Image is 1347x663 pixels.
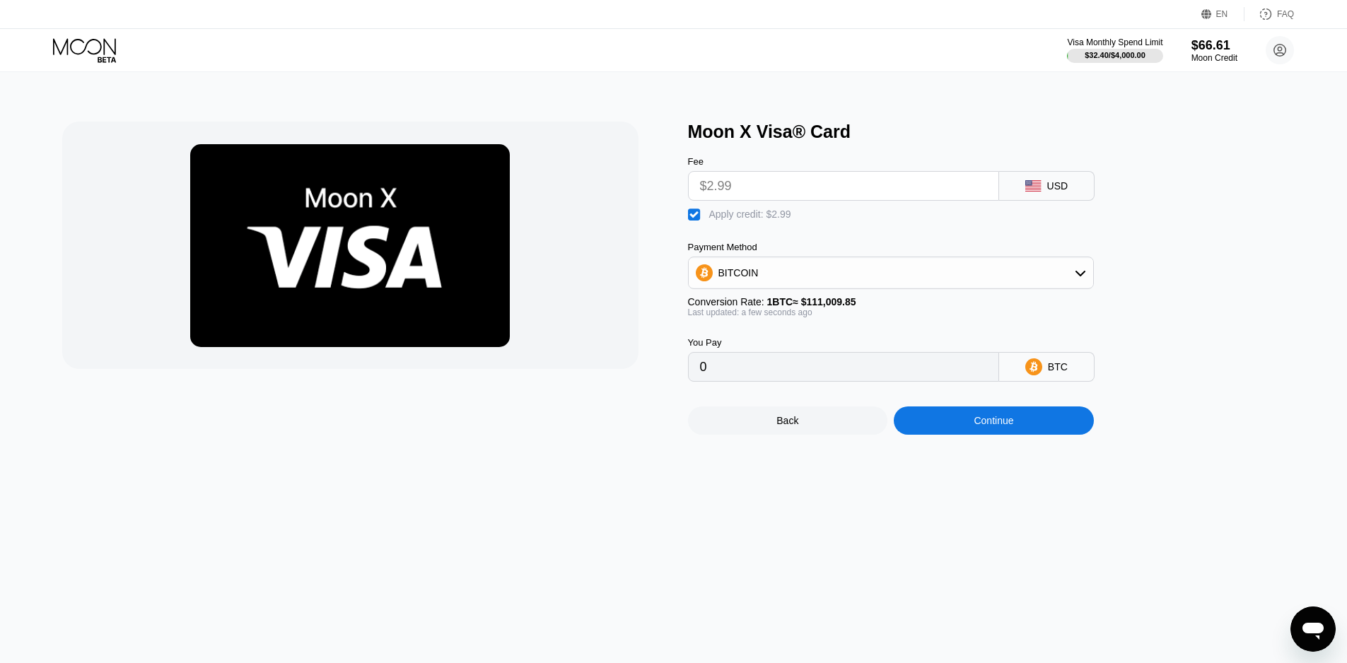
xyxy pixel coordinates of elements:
[1244,7,1294,21] div: FAQ
[709,209,791,220] div: Apply credit: $2.99
[1047,180,1068,192] div: USD
[1201,7,1244,21] div: EN
[1191,53,1237,63] div: Moon Credit
[776,415,798,426] div: Back
[688,208,702,222] div: 
[688,307,1094,317] div: Last updated: a few seconds ago
[1048,361,1068,372] div: BTC
[688,337,999,348] div: You Pay
[1277,9,1294,19] div: FAQ
[689,259,1093,287] div: BITCOIN
[1085,51,1145,59] div: $32.40 / $4,000.00
[1216,9,1228,19] div: EN
[767,296,856,307] span: 1 BTC ≈ $111,009.85
[688,122,1300,142] div: Moon X Visa® Card
[1191,38,1237,63] div: $66.61Moon Credit
[688,406,888,435] div: Back
[894,406,1094,435] div: Continue
[718,267,759,278] div: BITCOIN
[1067,37,1162,63] div: Visa Monthly Spend Limit$32.40/$4,000.00
[1191,38,1237,53] div: $66.61
[688,156,999,167] div: Fee
[974,415,1013,426] div: Continue
[1067,37,1162,47] div: Visa Monthly Spend Limit
[688,242,1094,252] div: Payment Method
[1290,606,1336,652] iframe: Button to launch messaging window
[688,296,1094,307] div: Conversion Rate:
[700,172,987,200] input: $0.00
